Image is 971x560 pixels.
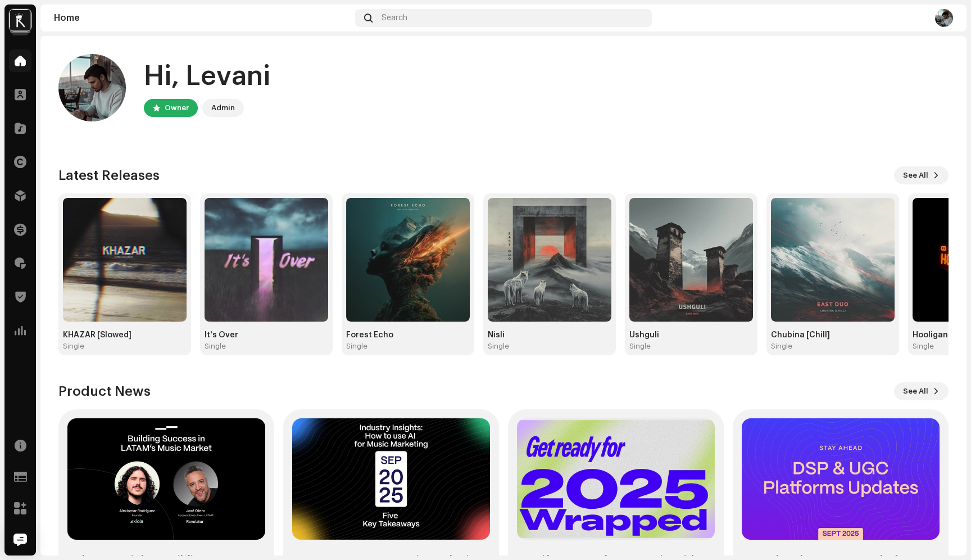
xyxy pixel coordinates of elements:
[629,198,753,322] img: 6b7c873d-9dd1-4870-a601-b7a01f3fbd16
[144,58,270,94] div: Hi, Levani
[894,382,949,400] button: See All
[629,331,753,340] div: Ushguli
[54,13,351,22] div: Home
[488,198,611,322] img: 1ea28496-abca-4d7a-bdc7-86e3f8c147f3
[771,331,895,340] div: Chubina [Chill]
[165,101,189,115] div: Owner
[488,342,509,351] div: Single
[771,342,792,351] div: Single
[935,9,953,27] img: e7e1c77d-7ac2-4e23-a9aa-5e1bb7bb2ada
[205,331,328,340] div: It's Over
[9,9,31,31] img: e9e70cf3-c49a-424f-98c5-fab0222053be
[629,342,651,351] div: Single
[903,380,928,403] span: See All
[58,54,126,121] img: e7e1c77d-7ac2-4e23-a9aa-5e1bb7bb2ada
[58,382,151,400] h3: Product News
[894,166,949,184] button: See All
[63,331,187,340] div: KHAZAR [Slowed]
[913,342,934,351] div: Single
[771,198,895,322] img: c02ae051-2a25-48d1-bc44-aa93f1dba917
[205,198,328,322] img: 9411ba06-0883-4c12-85ed-3571cefd365f
[346,342,367,351] div: Single
[205,342,226,351] div: Single
[63,342,84,351] div: Single
[346,198,470,322] img: 38804214-92dc-44cc-9406-b171dd1db15f
[903,164,928,187] span: See All
[488,331,611,340] div: Nisli
[382,13,407,22] span: Search
[58,166,160,184] h3: Latest Releases
[211,101,235,115] div: Admin
[63,198,187,322] img: cceccee9-e606-4035-8ebc-40681c5ca725
[346,331,470,340] div: Forest Echo
[7,526,34,553] div: Open Intercom Messenger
